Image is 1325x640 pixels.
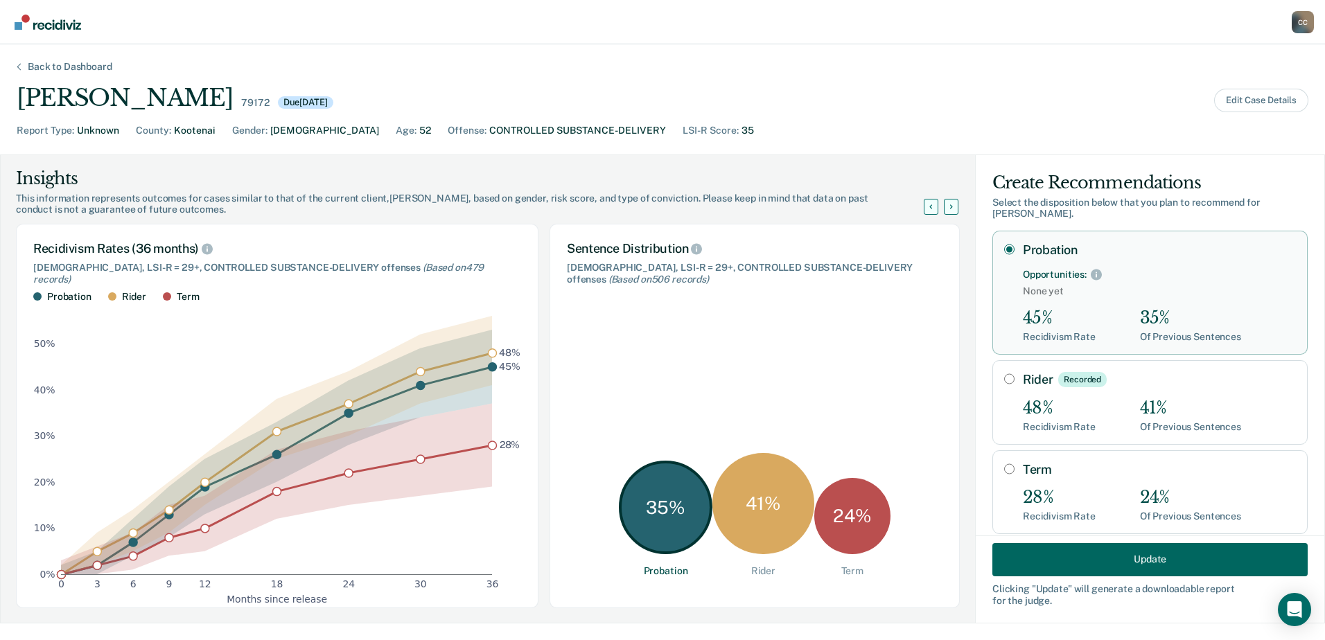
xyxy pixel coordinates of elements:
div: 41% [1140,398,1241,418]
button: Edit Case Details [1214,89,1308,112]
span: (Based on 479 records ) [33,262,484,285]
text: 12 [199,579,211,590]
div: Open Intercom Messenger [1278,593,1311,626]
div: Of Previous Sentences [1140,421,1241,433]
div: Recidivism Rates (36 months) [33,241,521,256]
div: [PERSON_NAME] [17,84,233,112]
div: 24% [1140,488,1241,508]
div: 41 % [712,453,814,555]
div: Probation [644,565,688,577]
text: 20% [34,477,55,488]
button: Profile dropdown button [1292,11,1314,33]
div: 52 [419,123,431,138]
div: Recidivism Rate [1023,421,1096,433]
text: 3 [94,579,100,590]
g: x-axis label [227,594,327,605]
div: LSI-R Score : [683,123,739,138]
div: 28% [1023,488,1096,508]
text: 28% [500,440,520,451]
div: Back to Dashboard [11,61,129,73]
div: Recidivism Rate [1023,510,1096,522]
div: [DEMOGRAPHIC_DATA] [270,123,379,138]
text: Months since release [227,594,327,605]
button: Update [992,542,1308,576]
div: 24 % [814,478,890,554]
div: County : [136,123,171,138]
label: Term [1023,462,1296,477]
div: Sentence Distribution [567,241,942,256]
div: Age : [396,123,416,138]
div: 48% [1023,398,1096,418]
span: None yet [1023,285,1296,297]
text: 48% [499,348,520,359]
g: text [499,348,520,451]
div: Report Type : [17,123,74,138]
img: Recidiviz [15,15,81,30]
text: 36 [486,579,499,590]
div: This information represents outcomes for cases similar to that of the current client, [PERSON_NAM... [16,193,940,216]
div: Due [DATE] [278,96,333,109]
text: 24 [342,579,355,590]
div: Insights [16,168,940,190]
text: 0 [58,579,64,590]
div: [DEMOGRAPHIC_DATA], LSI-R = 29+, CONTROLLED SUBSTANCE-DELIVERY offenses [33,262,521,285]
div: Probation [47,291,91,303]
div: Clicking " Update " will generate a downloadable report for the judge. [992,583,1308,606]
div: Offense : [448,123,486,138]
text: 9 [166,579,173,590]
div: Unknown [77,123,119,138]
div: C C [1292,11,1314,33]
div: [DEMOGRAPHIC_DATA], LSI-R = 29+, CONTROLLED SUBSTANCE-DELIVERY offenses [567,262,942,285]
div: Term [177,291,199,303]
text: 45% [499,362,520,373]
div: Rider [122,291,146,303]
text: 40% [34,384,55,395]
div: 35% [1140,308,1241,328]
div: Gender : [232,123,267,138]
text: 50% [34,338,55,349]
text: 6 [130,579,137,590]
text: 0% [40,569,55,580]
span: (Based on 506 records ) [608,274,709,285]
text: 10% [34,523,55,534]
text: 30% [34,431,55,442]
div: Of Previous Sentences [1140,331,1241,343]
div: 35 [742,123,754,138]
g: x-axis tick label [58,579,498,590]
div: 79172 [241,97,269,109]
label: Rider [1023,372,1296,387]
div: Recorded [1058,372,1107,387]
g: area [61,316,492,574]
div: Term [841,565,863,577]
div: Select the disposition below that you plan to recommend for [PERSON_NAME] . [992,197,1308,220]
div: Recidivism Rate [1023,331,1096,343]
g: y-axis tick label [34,338,55,580]
div: CONTROLLED SUBSTANCE-DELIVERY [489,123,666,138]
div: Of Previous Sentences [1140,510,1241,522]
div: Opportunities: [1023,269,1087,281]
text: 18 [271,579,283,590]
div: Rider [751,565,775,577]
div: 35 % [619,461,712,554]
div: Create Recommendations [992,172,1308,194]
text: 30 [414,579,427,590]
div: Kootenai [174,123,216,138]
div: 45% [1023,308,1096,328]
label: Probation [1023,242,1296,258]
